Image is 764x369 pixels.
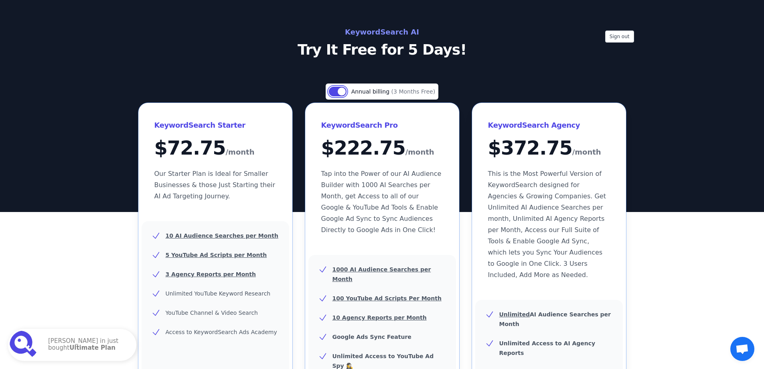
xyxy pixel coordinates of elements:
[166,252,267,258] u: 5 YouTube Ad Scripts per Month
[391,88,436,95] span: (3 Months Free)
[321,119,443,132] h3: KeywordSearch Pro
[488,119,610,132] h3: KeywordSearch Agency
[154,170,276,200] span: Our Starter Plan is Ideal for Smaller Businesses & those Just Starting their AI Ad Targeting Jour...
[166,271,256,277] u: 3 Agency Reports per Month
[321,170,442,234] span: Tap into the Power of our AI Audience Builder with 1000 AI Searches per Month, get Access to all ...
[48,338,128,352] p: [PERSON_NAME] in just bought
[154,138,276,159] div: $ 72.75
[166,329,277,335] span: Access to KeywordSearch Ads Academy
[321,138,443,159] div: $ 222.75
[499,340,596,356] b: Unlimited Access to AI Agency Reports
[332,266,431,282] u: 1000 AI Audience Searches per Month
[166,290,271,297] span: Unlimited YouTube Keyword Research
[10,330,39,359] img: Ultimate Plan
[499,311,611,327] b: AI Audience Searches per Month
[203,42,562,58] p: Try It Free for 5 Days!
[166,310,258,316] span: YouTube Channel & Video Search
[332,353,434,369] b: Unlimited Access to YouTube Ad Spy 🕵️‍♀️
[405,146,434,159] span: /month
[488,170,606,279] span: This is the Most Powerful Version of KeywordSearch designed for Agencies & Growing Companies. Get...
[203,26,562,39] h2: KeywordSearch AI
[69,344,116,351] strong: Ultimate Plan
[154,119,276,132] h3: KeywordSearch Starter
[605,31,634,43] button: Sign out
[226,146,255,159] span: /month
[499,311,530,318] u: Unlimited
[332,334,411,340] b: Google Ads Sync Feature
[351,88,391,95] span: Annual billing
[572,146,601,159] span: /month
[730,337,754,361] a: Öppna chatt
[166,232,278,239] u: 10 AI Audience Searches per Month
[488,138,610,159] div: $ 372.75
[332,295,442,302] u: 100 YouTube Ad Scripts Per Month
[332,314,427,321] u: 10 Agency Reports per Month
